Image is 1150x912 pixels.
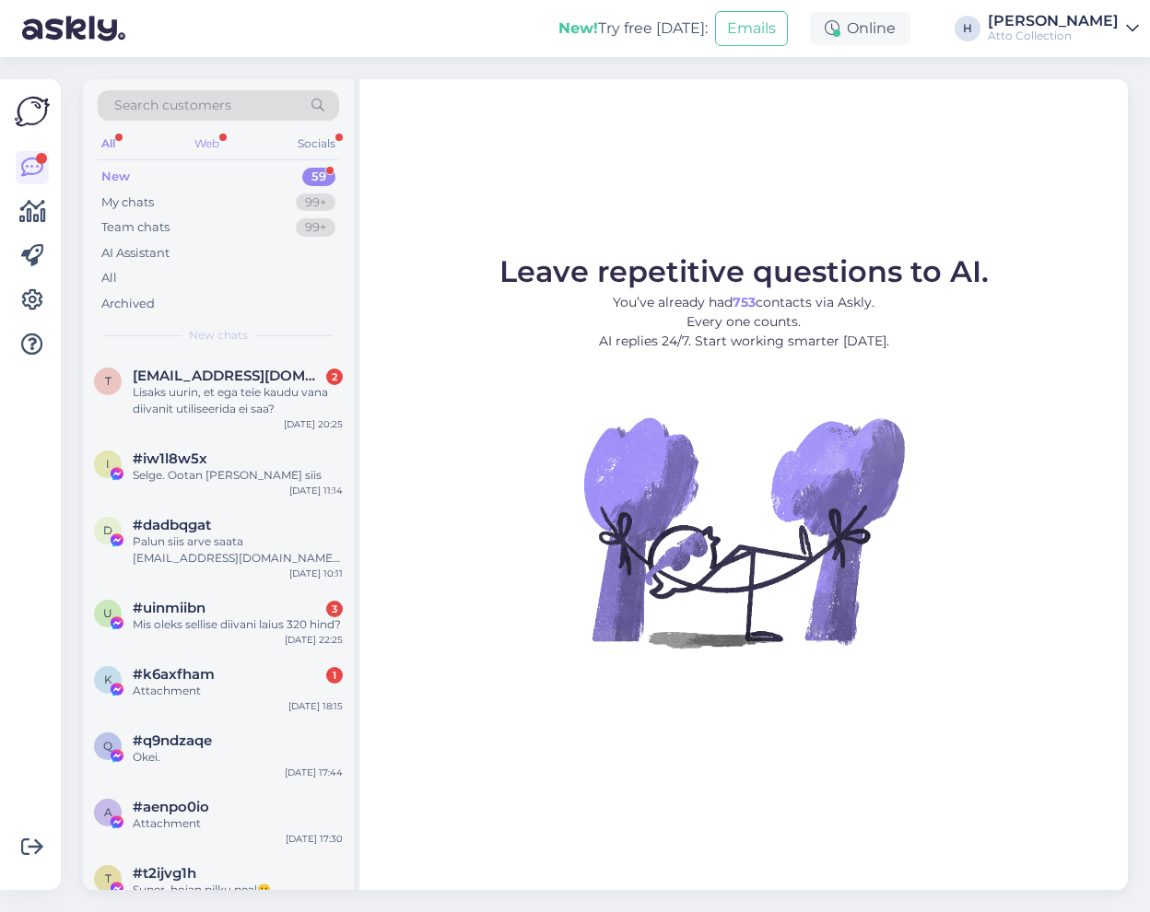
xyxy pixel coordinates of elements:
[103,739,112,753] span: q
[101,269,117,287] div: All
[133,749,343,766] div: Okei.
[114,96,231,115] span: Search customers
[578,366,909,697] img: No Chat active
[294,132,339,156] div: Socials
[105,871,111,885] span: t
[103,606,112,620] span: u
[733,294,756,310] b: 753
[133,467,343,484] div: Selge. Ootan [PERSON_NAME] siis
[189,327,248,344] span: New chats
[499,293,989,351] p: You’ve already had contacts via Askly. Every one counts. AI replies 24/7. Start working smarter [...
[133,666,215,683] span: #k6axfham
[133,517,211,533] span: #dadbqgat
[296,218,335,237] div: 99+
[715,11,788,46] button: Emails
[302,168,335,186] div: 59
[955,16,980,41] div: H
[133,732,212,749] span: #q9ndzaqe
[326,601,343,617] div: 3
[98,132,119,156] div: All
[289,484,343,497] div: [DATE] 11:14
[101,295,155,313] div: Archived
[288,699,343,713] div: [DATE] 18:15
[988,14,1119,29] div: [PERSON_NAME]
[133,799,209,815] span: #aenpo0io
[101,218,170,237] div: Team chats
[286,832,343,846] div: [DATE] 17:30
[133,815,343,832] div: Attachment
[988,14,1139,43] a: [PERSON_NAME]Atto Collection
[133,882,343,898] div: Super, hoian pilku peal🙂
[101,193,154,212] div: My chats
[133,384,343,417] div: Lisaks uurin, et ega teie kaudu vana diivanit utiliseerida ei saa?
[133,600,205,616] span: #uinmiibn
[101,244,170,263] div: AI Assistant
[101,168,130,186] div: New
[558,19,598,37] b: New!
[810,12,910,45] div: Online
[499,253,989,289] span: Leave repetitive questions to AI.
[326,368,343,385] div: 2
[289,567,343,580] div: [DATE] 10:11
[326,667,343,684] div: 1
[284,417,343,431] div: [DATE] 20:25
[103,523,112,537] span: d
[285,766,343,779] div: [DATE] 17:44
[133,368,324,384] span: triin.idavain@gmail.com
[558,18,708,40] div: Try free [DATE]:
[133,683,343,699] div: Attachment
[133,533,343,567] div: Palun siis arve saata [EMAIL_ADDRESS][DOMAIN_NAME] ja arvesaajaks Supelhai OÜ.
[15,94,50,129] img: Askly Logo
[104,805,112,819] span: a
[133,865,196,882] span: #t2ijvg1h
[106,457,110,471] span: i
[104,672,112,686] span: k
[133,616,343,633] div: Mis oleks sellise diivani laius 320 hind?
[296,193,335,212] div: 99+
[133,450,207,467] span: #iw1l8w5x
[105,374,111,388] span: t
[285,633,343,647] div: [DATE] 22:25
[191,132,223,156] div: Web
[988,29,1119,43] div: Atto Collection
